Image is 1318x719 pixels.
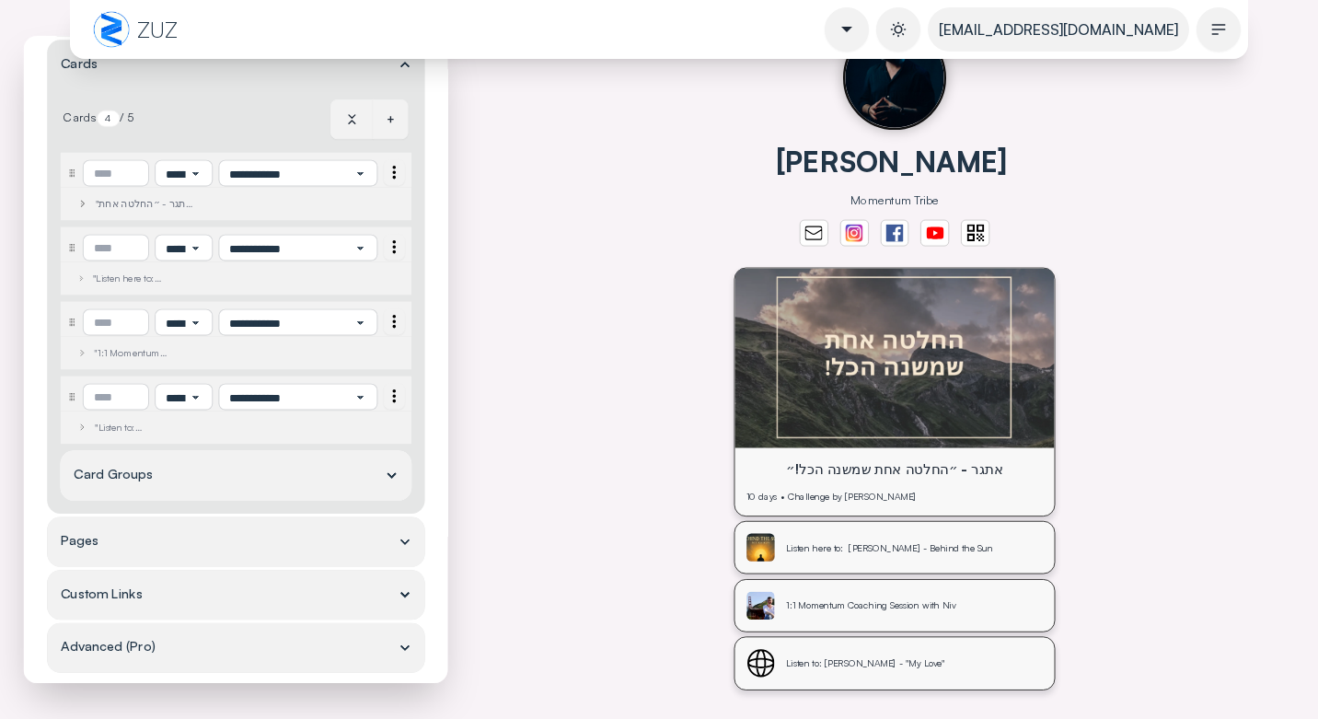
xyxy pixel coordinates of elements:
[60,451,411,501] summary: Card Groups
[373,99,409,139] div: +
[120,110,134,126] span: / 5
[846,224,863,241] img: instagram-FMkfTgMN.svg
[94,347,192,360] div: "1:1 Momentum Coaching Session with Niv"
[93,11,130,48] img: zuz-to-logo-DkA4Xalu.png
[885,224,903,241] img: svg%3e
[928,7,1189,52] a: [EMAIL_ADDRESS][DOMAIN_NAME]
[734,579,1055,632] a: 1:1 Momentum Coaching Session with Niv
[926,224,943,241] img: svg%3e
[746,488,1043,515] div: 10 days • Challenge by [PERSON_NAME]
[64,110,134,127] span: Cards
[786,655,1043,671] div: Listen to: [PERSON_NAME] - "My Love"
[137,15,178,44] span: ZUZ
[734,637,1055,690] a: Listen to: [PERSON_NAME] - "My Love"
[850,191,939,208] div: Momentum Tribe
[843,26,947,130] img: user%2Fanonymous%2Fpublic%2F6965ceb7f88d593c18bcb91b21ea807890a914d9-106996.jpeg
[776,142,1008,180] div: [PERSON_NAME]
[95,198,192,211] div: "אתגר - ״החלטה אחת שמשנה הכל!״"
[786,539,1043,555] div: Listen here to: [PERSON_NAME] - Behind the Sun
[60,412,411,445] summary: "Listen to: [PERSON_NAME] - "My Love""
[60,337,411,370] summary: "1:1 Momentum Coaching Session with Niv"
[47,517,424,567] summary: Pages
[60,188,411,221] summary: "אתגר - ״החלטה אחת שמשנה הכל!״"
[92,273,192,285] div: "Listen here to: [PERSON_NAME] - Behind the Sun "
[47,571,424,620] summary: Custom Links
[805,224,823,241] img: svg%3e
[746,649,775,678] img: svg%3e
[97,110,120,127] span: 4
[734,268,1055,448] img: nio_1756647690351_95048606-ae34-42fe-9894-4bc71df48dea_GV_100.webp
[734,267,1055,516] a: אתגר - ״החלטה אחת שמשנה הכל!״10 days • Challenge by [PERSON_NAME]
[95,422,193,435] div: "Listen to: [PERSON_NAME] - "My Love""
[47,41,424,90] summary: Cards
[786,597,1043,613] div: 1:1 Momentum Coaching Session with Niv
[786,460,1003,479] div: אתגר - ״החלטה אחת שמשנה הכל!״
[966,224,984,241] img: svg%3e
[47,623,424,673] summary: Advanced (Pro)
[60,262,411,296] summary: "Listen here to: [PERSON_NAME] - Behind the Sun "
[734,521,1055,574] a: Listen here to: [PERSON_NAME] - Behind the Sun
